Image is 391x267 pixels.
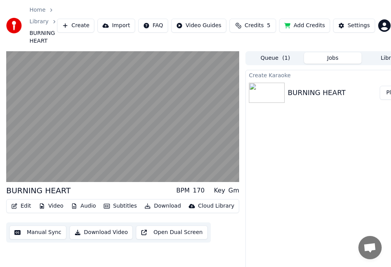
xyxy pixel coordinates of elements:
[70,225,133,239] button: Download Video
[279,19,330,33] button: Add Credits
[30,29,57,45] span: BURNING HEART
[333,19,375,33] button: Settings
[57,19,95,33] button: Create
[348,22,370,29] div: Settings
[6,18,22,33] img: youka
[228,186,239,195] div: Gm
[97,19,135,33] button: Import
[6,185,71,196] div: BURNING HEART
[288,87,346,98] div: BURNING HEART
[171,19,226,33] button: Video Guides
[30,6,45,14] a: Home
[138,19,168,33] button: FAQ
[30,18,49,26] a: Library
[282,54,290,62] span: ( 1 )
[30,6,57,45] nav: breadcrumb
[176,186,189,195] div: BPM
[68,201,99,212] button: Audio
[198,202,234,210] div: Cloud Library
[141,201,184,212] button: Download
[229,19,276,33] button: Credits5
[8,201,34,212] button: Edit
[193,186,205,195] div: 170
[214,186,225,195] div: Key
[9,225,66,239] button: Manual Sync
[245,22,264,29] span: Credits
[36,201,66,212] button: Video
[304,52,361,64] button: Jobs
[267,22,270,29] span: 5
[101,201,140,212] button: Subtitles
[136,225,208,239] button: Open Dual Screen
[358,236,382,259] div: Open chat
[247,52,304,64] button: Queue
